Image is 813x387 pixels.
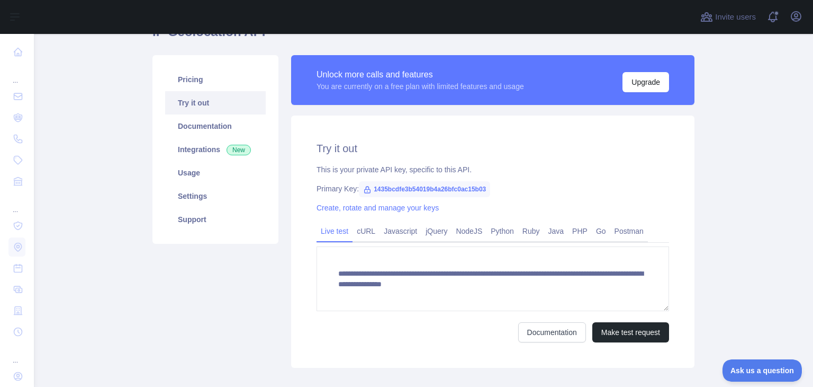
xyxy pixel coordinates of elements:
[152,23,694,49] h1: IP Geolocation API
[317,68,524,81] div: Unlock more calls and features
[317,164,669,175] div: This is your private API key, specific to this API.
[722,359,802,382] iframe: Toggle Customer Support
[610,223,648,240] a: Postman
[317,81,524,92] div: You are currently on a free plan with limited features and usage
[227,145,251,155] span: New
[165,138,266,161] a: Integrations New
[8,193,25,214] div: ...
[317,204,439,212] a: Create, rotate and manage your keys
[359,181,490,197] span: 1435bcdfe3b54019b4a26bfc0ac15b03
[421,223,451,240] a: jQuery
[165,161,266,184] a: Usage
[715,11,756,23] span: Invite users
[518,223,544,240] a: Ruby
[317,183,669,194] div: Primary Key:
[317,141,669,156] h2: Try it out
[698,8,758,25] button: Invite users
[622,72,669,92] button: Upgrade
[568,223,592,240] a: PHP
[165,115,266,138] a: Documentation
[165,68,266,91] a: Pricing
[165,184,266,208] a: Settings
[165,91,266,115] a: Try it out
[592,322,669,342] button: Make test request
[486,223,518,240] a: Python
[353,223,380,240] a: cURL
[518,322,586,342] a: Documentation
[8,64,25,85] div: ...
[8,344,25,365] div: ...
[380,223,421,240] a: Javascript
[592,223,610,240] a: Go
[165,208,266,231] a: Support
[317,223,353,240] a: Live test
[544,223,568,240] a: Java
[451,223,486,240] a: NodeJS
